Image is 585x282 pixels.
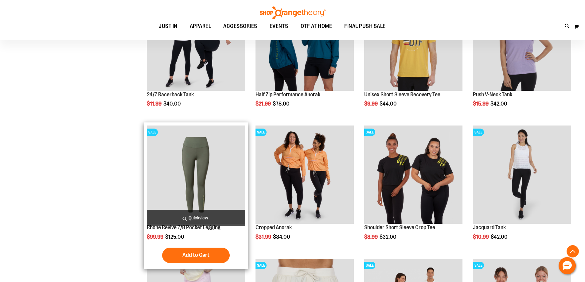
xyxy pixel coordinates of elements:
span: SALE [255,262,267,269]
div: product [470,122,574,256]
span: $32.00 [380,234,397,240]
span: $99.99 [147,234,164,240]
a: Product image for Shoulder Short Sleeve Crop TeeSALE [364,126,462,225]
span: $84.00 [273,234,291,240]
span: $15.99 [473,101,489,107]
a: Unisex Short Sleeve Recovery Tee [364,91,440,98]
span: $31.99 [255,234,272,240]
span: SALE [147,129,158,136]
span: OTF AT HOME [301,19,332,33]
a: JUST IN [153,19,184,33]
span: $42.00 [491,234,509,240]
a: Cropped Anorak primary imageSALE [255,126,354,225]
a: Rhone Revive 7/8 Pocket Legging [147,224,220,230]
a: Half Zip Performance Anorak [255,91,320,98]
img: Cropped Anorak primary image [255,126,354,224]
a: Jacquard Tank [473,224,506,230]
span: APPAREL [190,19,211,33]
a: Push V-Neck Tank [473,91,512,98]
span: JUST IN [159,19,177,33]
span: SALE [473,129,484,136]
span: $11.99 [147,101,162,107]
img: Front view of Jacquard Tank [473,126,571,224]
a: Shoulder Short Sleeve Crop Tee [364,224,435,230]
span: $78.00 [273,101,291,107]
span: SALE [473,262,484,269]
div: product [361,122,466,256]
span: FINAL PUSH SALE [344,19,386,33]
span: SALE [364,262,375,269]
span: ACCESSORIES [223,19,257,33]
a: Quickview [147,210,245,226]
span: $21.99 [255,101,272,107]
img: Shop Orangetheory [259,6,326,19]
a: ACCESSORIES [217,19,263,33]
a: Cropped Anorak [255,224,292,230]
div: product [144,122,248,269]
span: $10.99 [473,234,490,240]
a: OTF AT HOME [294,19,338,33]
span: $42.00 [490,101,508,107]
span: SALE [364,129,375,136]
a: Front view of Jacquard TankSALE [473,126,571,225]
span: $44.00 [380,101,398,107]
a: Rhone Revive 7/8 Pocket LeggingSALE [147,126,245,225]
span: EVENTS [270,19,288,33]
a: APPAREL [184,19,217,33]
a: 24/7 Racerback Tank [147,91,194,98]
button: Add to Cart [162,248,230,263]
button: Back To Top [567,245,579,257]
div: product [252,122,357,256]
span: SALE [255,129,267,136]
img: Product image for Shoulder Short Sleeve Crop Tee [364,126,462,224]
img: Rhone Revive 7/8 Pocket Legging [147,126,245,224]
span: $125.00 [165,234,185,240]
button: Hello, have a question? Let’s chat. [559,257,576,274]
span: $8.99 [364,234,379,240]
span: Add to Cart [182,252,209,258]
a: EVENTS [263,19,294,33]
span: $40.00 [163,101,182,107]
a: FINAL PUSH SALE [338,19,392,33]
span: $9.99 [364,101,379,107]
